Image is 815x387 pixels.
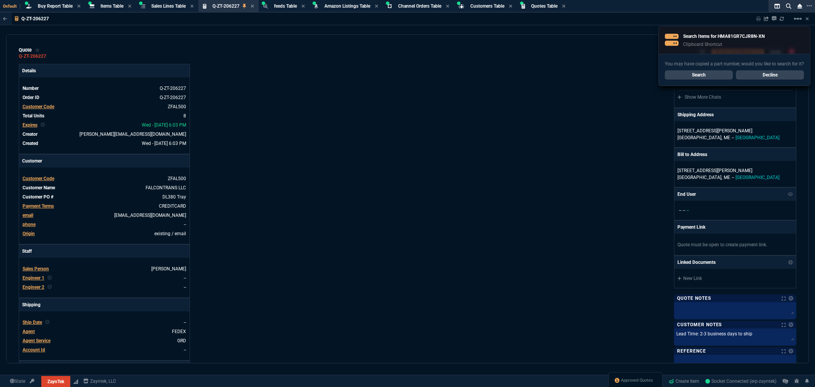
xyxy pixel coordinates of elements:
[23,266,49,272] span: Sales Person
[705,378,776,385] a: fAhbBZr1_lz_6e-qAADL
[324,3,370,9] span: Amazon Listings Table
[184,347,186,353] a: --
[470,3,504,9] span: Customers Table
[375,3,378,10] nx-icon: Close Tab
[146,185,186,190] a: FALCONTRANS LLC
[47,284,52,291] nx-icon: Clear selected rep
[22,211,186,219] tr: dmacfarline@falcontransllc.com
[21,16,49,22] p: Q-ZT-206227
[8,378,28,385] a: Global State
[23,113,44,119] span: Total Units
[677,322,722,328] p: Customer Notes
[168,104,186,109] a: ZFAL500
[19,56,46,57] a: Q-ZT-206227
[677,135,722,140] span: [GEOGRAPHIC_DATA],
[677,191,696,198] p: End User
[160,86,186,91] span: See Marketplace Order
[177,338,186,343] a: GRD
[142,141,186,146] span: 2025-09-24T18:03:08.154Z
[212,3,240,9] span: Q-ZT-206227
[807,2,812,10] nx-icon: Open New Tab
[100,3,123,9] span: Items Table
[19,298,190,311] p: Shipping
[665,70,733,80] a: Search
[23,329,35,334] span: Agent
[805,16,809,22] a: Hide Workbench
[666,376,702,387] a: Create Item
[128,3,131,10] nx-icon: Close Tab
[35,47,40,53] div: Add to Watchlist
[3,4,20,9] span: Default
[23,86,39,91] span: Number
[28,378,37,385] a: API TOKEN
[724,175,730,180] span: ME
[398,3,441,9] span: Channel Orders Table
[794,2,805,11] nx-icon: Close Workbench
[783,2,794,11] nx-icon: Search
[114,213,186,218] a: [EMAIL_ADDRESS][DOMAIN_NAME]
[81,378,118,385] a: msbcCompanyName
[23,347,45,353] span: Account Id
[705,379,776,384] span: Socket Connected (erp-zayntek)
[162,194,186,200] a: DL380 Tray
[23,141,38,146] span: Created
[184,320,186,325] span: --
[23,275,44,281] span: Engineer 1
[683,41,765,47] p: Clipboard Shortcut
[677,127,793,134] p: [STREET_ADDRESS][PERSON_NAME]
[22,130,186,138] tr: undefined
[683,208,685,213] span: --
[22,94,186,101] tr: See Marketplace Order
[22,140,186,147] tr: undefined
[41,122,45,128] nx-icon: Clear selected rep
[23,231,35,236] a: Origin
[23,213,33,218] span: email
[23,338,50,343] span: Agent Service
[732,135,734,140] span: --
[19,64,190,77] p: Details
[19,361,190,374] p: Sales Order*
[562,3,565,10] nx-icon: Close Tab
[77,3,81,10] nx-icon: Close Tab
[509,3,512,10] nx-icon: Close Tab
[23,104,54,109] span: Customer Code
[732,175,734,180] span: --
[677,295,711,301] p: Quote Notes
[683,33,765,40] p: Search Items for HMA81GR7CJR8N-XN
[22,265,186,273] tr: undefined
[251,3,254,10] nx-icon: Close Tab
[677,175,722,180] span: [GEOGRAPHIC_DATA],
[3,16,7,21] nx-icon: Back to Table
[38,3,73,9] span: Buy Report Table
[22,230,186,237] tr: undefined
[677,275,793,282] a: New Link
[22,175,186,182] tr: undefined
[788,191,793,198] nx-icon: Show/Hide End User to Customer
[22,337,186,345] tr: undefined
[22,121,186,129] tr: undefined
[677,224,705,231] p: Payment Link
[621,377,653,384] span: Approved Quotes
[22,193,186,201] tr: undefined
[22,202,186,210] tr: undefined
[771,2,783,11] nx-icon: Split Panels
[172,329,186,334] a: FEDEX
[274,3,297,9] span: feeds Table
[677,151,707,158] p: Bill to Address
[154,231,186,236] span: existing / email
[23,185,55,190] span: Customer Name
[159,203,186,209] a: CREDITCARD
[160,95,186,100] a: See Marketplace Order
[79,132,186,137] span: sarah.costa@fornida.com
[22,112,186,120] tr: undefined
[184,222,186,227] a: --
[151,266,186,272] a: [PERSON_NAME]
[446,3,449,10] nx-icon: Close Tab
[531,3,557,9] span: Quotes Table
[184,285,186,290] a: --
[19,245,190,258] p: Staff
[23,285,44,290] span: Engineer 2
[168,176,186,181] span: ZFAL500
[679,208,681,213] span: --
